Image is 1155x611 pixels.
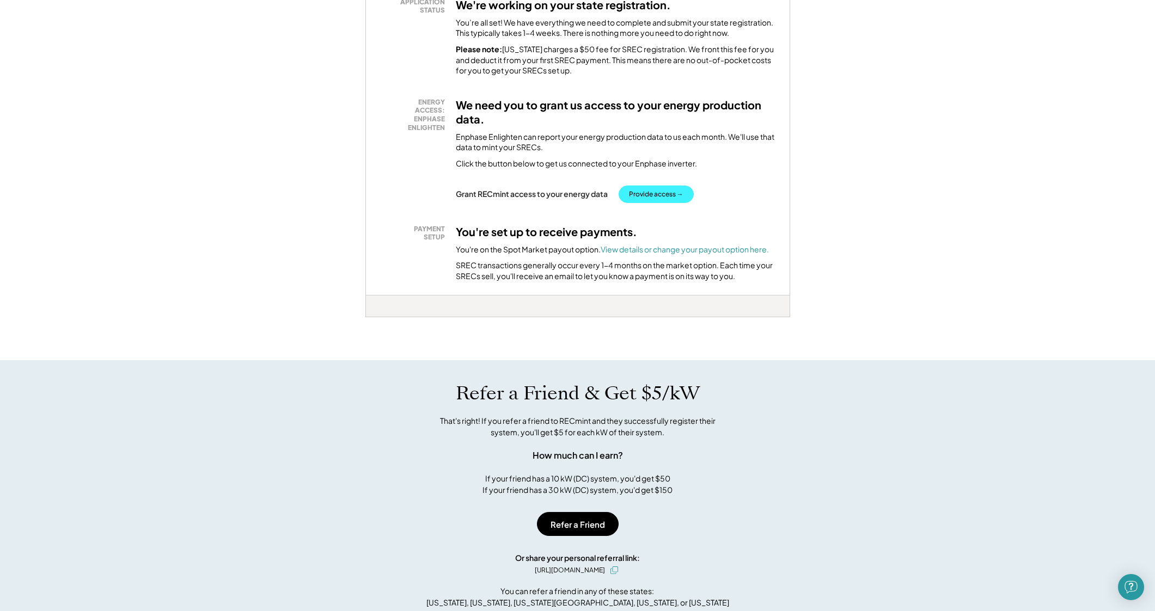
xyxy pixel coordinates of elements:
h3: You're set up to receive payments. [456,225,637,239]
a: View details or change your payout option here. [601,244,769,254]
div: How much can I earn? [533,449,623,462]
button: Provide access → [619,186,694,203]
div: SREC transactions generally occur every 1-4 months on the market option. Each time your SRECs sel... [456,260,776,281]
div: ENERGY ACCESS: ENPHASE ENLIGHTEN [385,98,445,132]
div: Enphase Enlighten can report your energy production data to us each month. We'll use that data to... [456,132,776,153]
strong: Please note: [456,44,502,54]
button: click to copy [608,564,621,577]
div: Open Intercom Messenger [1118,574,1144,600]
button: Refer a Friend [537,512,619,536]
div: PAYMENT SETUP [385,225,445,242]
div: That's right! If you refer a friend to RECmint and they successfully register their system, you'l... [428,415,728,438]
div: [US_STATE] charges a $50 fee for SREC registration. We front this fee for you and deduct it from ... [456,44,776,76]
div: Or share your personal referral link: [515,552,640,564]
div: Click the button below to get us connected to your Enphase inverter. [456,158,697,169]
div: [URL][DOMAIN_NAME] [535,565,605,575]
div: You're on the Spot Market payout option. [456,244,769,255]
div: You can refer a friend in any of these states: [US_STATE], [US_STATE], [US_STATE][GEOGRAPHIC_DATA... [426,585,729,608]
h1: Refer a Friend & Get $5/kW [456,382,700,405]
div: You’re all set! We have everything we need to complete and submit your state registration. This t... [456,17,776,39]
div: Grant RECmint access to your energy data [456,189,608,199]
h3: We need you to grant us access to your energy production data. [456,98,776,126]
div: If your friend has a 10 kW (DC) system, you'd get $50 If your friend has a 30 kW (DC) system, you... [482,473,673,496]
div: obatmfnb - MD 1.5x (BT) [365,317,401,322]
